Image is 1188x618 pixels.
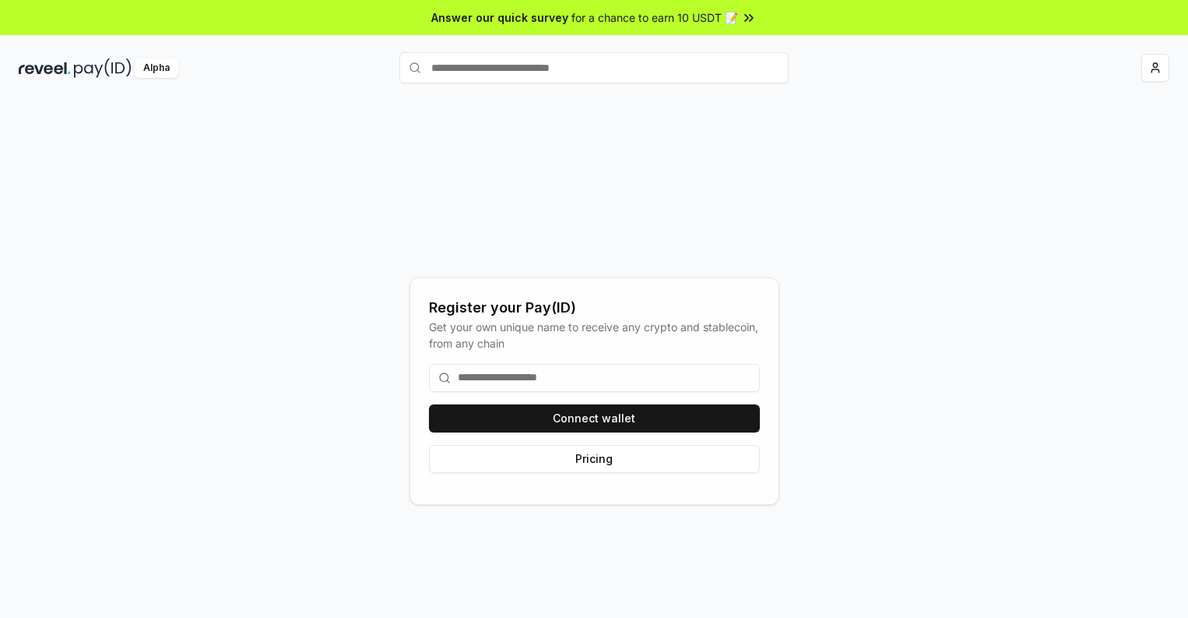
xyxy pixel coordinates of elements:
button: Connect wallet [429,404,760,433]
span: for a chance to earn 10 USDT 📝 [571,9,738,26]
div: Alpha [135,58,178,78]
span: Answer our quick survey [431,9,568,26]
img: pay_id [74,58,132,78]
div: Register your Pay(ID) [429,297,760,319]
div: Get your own unique name to receive any crypto and stablecoin, from any chain [429,319,760,351]
img: reveel_dark [19,58,71,78]
button: Pricing [429,445,760,473]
